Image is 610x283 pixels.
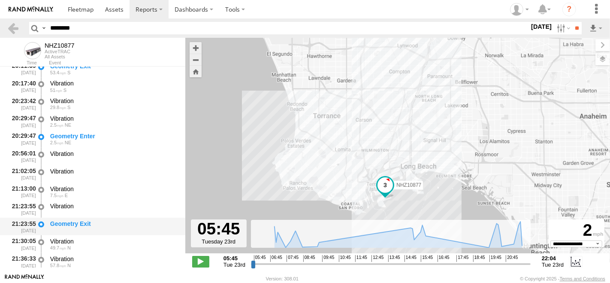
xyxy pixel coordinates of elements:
[50,193,63,198] span: 7.5
[45,54,75,59] div: All Assets
[542,255,564,262] strong: 22:04
[49,61,185,65] div: Event
[65,140,71,145] span: Heading: 32
[67,105,70,110] span: Heading: 161
[589,22,603,34] label: Export results as...
[50,140,63,145] span: 2.5
[562,3,576,16] i: ?
[355,255,367,262] span: 11:45
[270,255,282,262] span: 06:45
[40,22,47,34] label: Search Query
[405,255,417,262] span: 14:45
[50,167,177,175] div: Vibration
[303,255,315,262] span: 08:45
[7,254,37,270] div: 21:36:33 [DATE]
[456,255,468,262] span: 17:45
[7,166,37,182] div: 21:02:05 [DATE]
[7,96,37,112] div: 20:23:42 [DATE]
[371,255,384,262] span: 12:45
[50,185,177,193] div: Vibration
[506,255,518,262] span: 20:45
[50,150,177,158] div: Vibration
[67,70,70,75] span: Heading: 202
[50,88,62,93] span: 51
[7,61,37,77] div: 20:11:39 [DATE]
[192,256,209,267] label: Play/Stop
[50,122,63,128] span: 2.5
[7,131,37,147] div: 20:29:47 [DATE]
[489,255,501,262] span: 19:45
[50,255,177,263] div: Vibration
[50,70,66,75] span: 53.4
[7,79,37,94] div: 20:17:40 [DATE]
[190,66,202,77] button: Zoom Home
[421,255,433,262] span: 15:45
[254,255,266,262] span: 05:45
[45,49,75,54] div: ActiveTRAC
[339,255,351,262] span: 10:45
[7,149,37,164] div: 20:56:01 [DATE]
[7,236,37,252] div: 21:30:05 [DATE]
[520,276,605,281] div: © Copyright 2025 -
[322,255,334,262] span: 09:45
[50,220,177,228] div: Geometry Exit
[396,182,421,188] span: NHZ10877
[63,88,66,93] span: Heading: 180
[7,113,37,129] div: 20:29:47 [DATE]
[223,262,245,268] span: Tue 23rd Sep 2025
[50,105,66,110] span: 29.8
[50,237,177,245] div: Vibration
[542,262,564,268] span: Tue 23rd Sep 2025
[5,274,44,283] a: Visit our Website
[7,219,37,234] div: 21:23:55 [DATE]
[438,255,450,262] span: 16:45
[45,42,75,49] div: NHZ10877 - View Asset History
[550,221,603,240] div: 2
[7,184,37,200] div: 21:13:00 [DATE]
[560,276,605,281] a: Terms and Conditions
[50,245,66,250] span: 49.7
[266,276,299,281] div: Version: 308.01
[553,22,572,34] label: Search Filter Options
[50,132,177,140] div: Geometry Enter
[7,22,19,34] a: Back to previous Page
[223,255,245,262] strong: 05:45
[9,6,53,12] img: rand-logo.svg
[67,245,71,250] span: Heading: 358
[67,263,71,268] span: Heading: 9
[7,201,37,217] div: 21:23:55 [DATE]
[50,263,66,268] span: 57.8
[50,79,177,87] div: Vibration
[50,115,177,122] div: Vibration
[65,193,68,198] span: Heading: 91
[190,42,202,54] button: Zoom in
[287,255,299,262] span: 07:45
[50,97,177,105] div: Vibration
[7,61,37,65] div: Time
[190,54,202,66] button: Zoom out
[529,22,553,31] label: [DATE]
[65,122,71,128] span: Heading: 32
[388,255,400,262] span: 13:45
[507,3,532,16] div: Zulema McIntosch
[473,255,485,262] span: 18:45
[50,202,177,210] div: Vibration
